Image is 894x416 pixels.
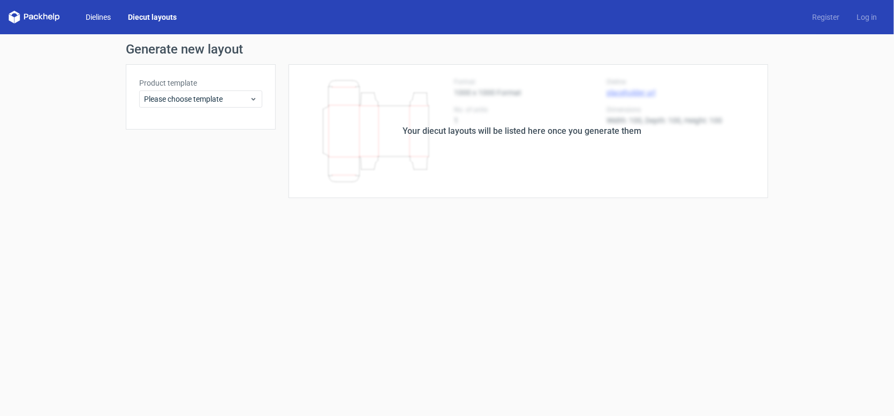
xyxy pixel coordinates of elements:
a: Diecut layouts [119,12,185,22]
span: Please choose template [144,94,249,104]
label: Product template [139,78,262,88]
a: Log in [848,12,885,22]
h1: Generate new layout [126,43,768,56]
div: Your diecut layouts will be listed here once you generate them [403,125,641,138]
a: Register [804,12,848,22]
a: Dielines [77,12,119,22]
